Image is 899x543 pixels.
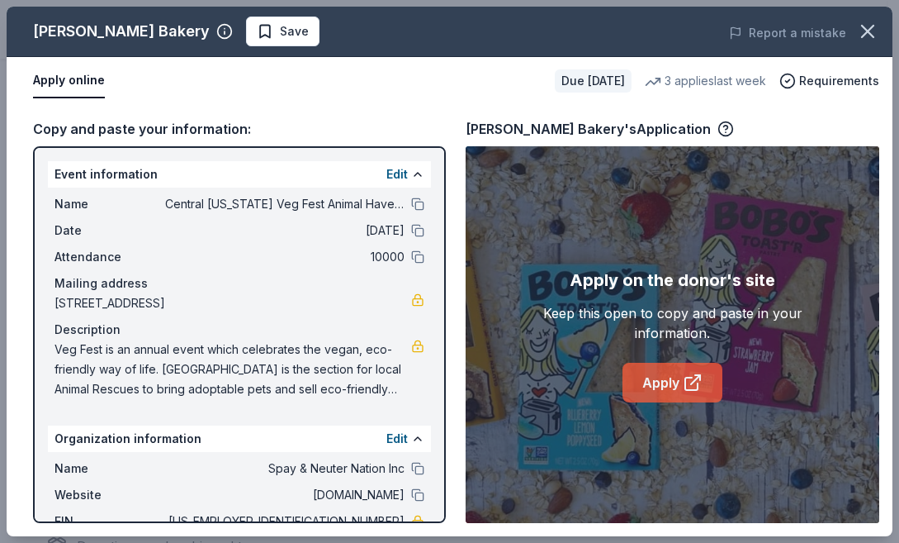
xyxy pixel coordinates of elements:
div: 3 applies last week [645,71,766,91]
div: Apply on the donor's site [570,267,775,293]
span: Central [US_STATE] Veg Fest Animal Haven Silent Auction [165,194,405,214]
div: Keep this open to copy and paste in your information. [507,303,838,343]
span: Save [280,21,309,41]
button: Save [246,17,319,46]
div: Copy and paste your information: [33,118,446,140]
span: [US_EMPLOYER_IDENTIFICATION_NUMBER] [165,512,405,531]
div: Event information [48,161,431,188]
div: Organization information [48,426,431,452]
span: [DOMAIN_NAME] [165,485,405,505]
span: Date [54,221,165,241]
button: Edit [386,164,408,184]
span: EIN [54,512,165,531]
div: [PERSON_NAME] Bakery's Application [466,118,734,140]
span: Name [54,459,165,479]
div: Mailing address [54,274,424,293]
span: Name [54,194,165,214]
span: 10000 [165,247,405,267]
span: [DATE] [165,221,405,241]
span: [STREET_ADDRESS] [54,293,411,313]
span: Requirements [799,71,879,91]
span: Website [54,485,165,505]
a: Apply [622,363,722,402]
span: Veg Fest is an annual event which celebrates the vegan, eco-friendly way of life. [GEOGRAPHIC_DAT... [54,340,411,399]
button: Apply online [33,64,105,98]
div: [PERSON_NAME] Bakery [33,18,210,45]
button: Requirements [779,71,879,91]
div: Due [DATE] [555,69,632,93]
span: Attendance [54,247,165,267]
div: Description [54,320,424,340]
button: Report a mistake [729,23,846,43]
span: Spay & Neuter Nation Inc [165,459,405,479]
button: Edit [386,429,408,449]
